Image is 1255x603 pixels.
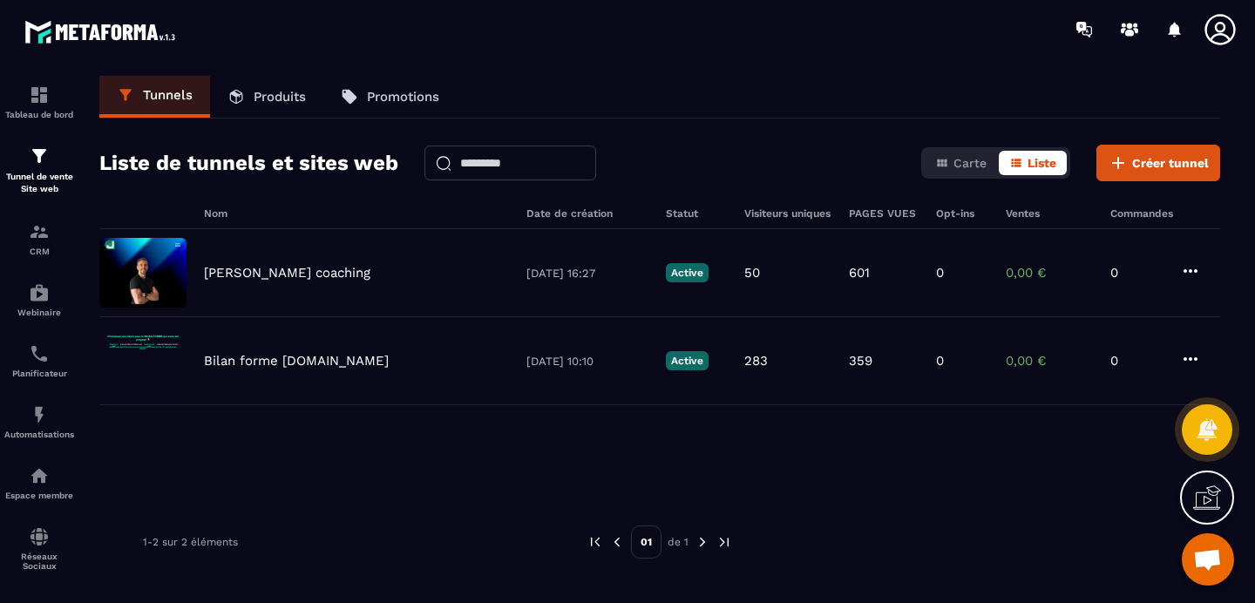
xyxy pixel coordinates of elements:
[4,430,74,439] p: Automatisations
[29,343,50,364] img: scheduler
[666,207,727,220] h6: Statut
[849,265,870,281] p: 601
[29,465,50,486] img: automations
[1028,156,1056,170] span: Liste
[4,452,74,513] a: automationsautomationsEspace membre
[936,207,988,220] h6: Opt-ins
[4,391,74,452] a: automationsautomationsAutomatisations
[666,351,709,370] p: Active
[204,353,389,369] p: Bilan forme [DOMAIN_NAME]
[99,326,187,396] img: image
[668,535,689,549] p: de 1
[936,265,944,281] p: 0
[925,151,997,175] button: Carte
[254,89,306,105] p: Produits
[4,208,74,269] a: formationformationCRM
[744,207,831,220] h6: Visiteurs uniques
[4,513,74,584] a: social-networksocial-networkRéseaux Sociaux
[99,238,187,308] img: image
[4,330,74,391] a: schedulerschedulerPlanificateur
[526,207,648,220] h6: Date de création
[1110,265,1163,281] p: 0
[526,355,648,368] p: [DATE] 10:10
[99,146,398,180] h2: Liste de tunnels et sites web
[609,534,625,550] img: prev
[1006,353,1093,369] p: 0,00 €
[744,353,768,369] p: 283
[29,146,50,166] img: formation
[143,536,238,548] p: 1-2 sur 2 éléments
[4,110,74,119] p: Tableau de bord
[1110,353,1163,369] p: 0
[587,534,603,550] img: prev
[4,369,74,378] p: Planificateur
[323,76,457,118] a: Promotions
[24,16,181,48] img: logo
[1006,207,1093,220] h6: Ventes
[1110,207,1173,220] h6: Commandes
[936,353,944,369] p: 0
[744,265,760,281] p: 50
[4,132,74,208] a: formationformationTunnel de vente Site web
[4,552,74,571] p: Réseaux Sociaux
[29,282,50,303] img: automations
[4,491,74,500] p: Espace membre
[716,534,732,550] img: next
[953,156,987,170] span: Carte
[1132,154,1209,172] span: Créer tunnel
[210,76,323,118] a: Produits
[526,267,648,280] p: [DATE] 16:27
[29,85,50,105] img: formation
[849,353,872,369] p: 359
[204,207,509,220] h6: Nom
[4,71,74,132] a: formationformationTableau de bord
[99,76,210,118] a: Tunnels
[29,221,50,242] img: formation
[999,151,1067,175] button: Liste
[367,89,439,105] p: Promotions
[695,534,710,550] img: next
[143,87,193,103] p: Tunnels
[1006,265,1093,281] p: 0,00 €
[1096,145,1220,181] button: Créer tunnel
[4,171,74,195] p: Tunnel de vente Site web
[29,404,50,425] img: automations
[204,265,370,281] p: [PERSON_NAME] coaching
[849,207,919,220] h6: PAGES VUES
[4,247,74,256] p: CRM
[1182,533,1234,586] div: Ouvrir le chat
[4,308,74,317] p: Webinaire
[631,525,661,559] p: 01
[29,526,50,547] img: social-network
[666,263,709,282] p: Active
[4,269,74,330] a: automationsautomationsWebinaire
